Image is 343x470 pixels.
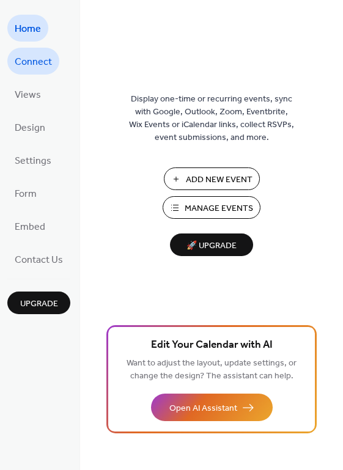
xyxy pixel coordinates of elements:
[7,213,53,240] a: Embed
[15,152,51,171] span: Settings
[7,15,48,42] a: Home
[170,233,253,256] button: 🚀 Upgrade
[186,174,253,186] span: Add New Event
[7,81,48,108] a: Views
[20,298,58,310] span: Upgrade
[127,355,297,384] span: Want to adjust the layout, update settings, or change the design? The assistant can help.
[164,167,260,190] button: Add New Event
[7,180,44,207] a: Form
[15,53,52,72] span: Connect
[7,147,59,174] a: Settings
[15,185,37,204] span: Form
[7,48,59,75] a: Connect
[151,337,273,354] span: Edit Your Calendar with AI
[15,218,45,237] span: Embed
[7,246,70,273] a: Contact Us
[15,251,63,270] span: Contact Us
[177,238,246,254] span: 🚀 Upgrade
[151,394,273,421] button: Open AI Assistant
[185,202,253,215] span: Manage Events
[15,86,41,105] span: Views
[15,119,45,138] span: Design
[169,402,237,415] span: Open AI Assistant
[15,20,41,39] span: Home
[163,196,260,219] button: Manage Events
[129,93,294,144] span: Display one-time or recurring events, sync with Google, Outlook, Zoom, Eventbrite, Wix Events or ...
[7,114,53,141] a: Design
[7,292,70,314] button: Upgrade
